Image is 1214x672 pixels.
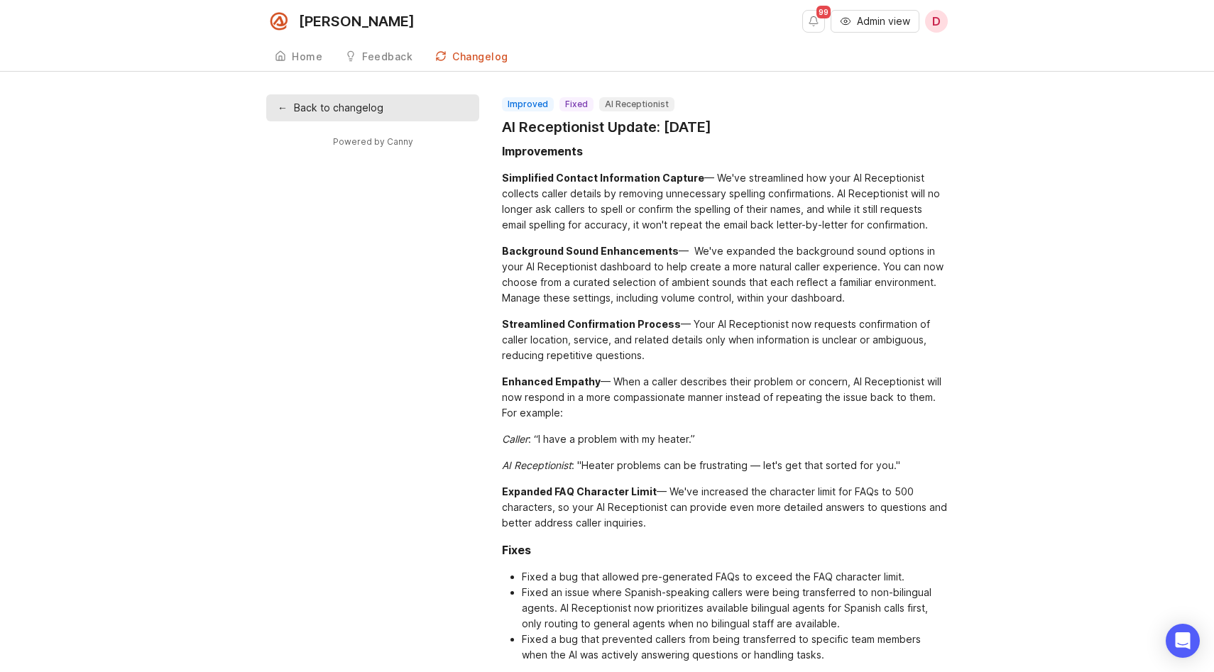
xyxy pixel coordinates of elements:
a: Changelog [427,43,517,72]
div: — We've streamlined how your AI Receptionist collects caller details by removing unnecessary spel... [502,170,948,233]
div: Caller [502,433,528,445]
div: — We've increased the character limit for FAQs to 500 characters, so your AI Receptionist can pro... [502,484,948,531]
div: Expanded FAQ Character Limit [502,485,657,497]
div: Streamlined Confirmation Process [502,318,681,330]
div: ← [278,100,287,116]
div: Feedback [362,52,412,62]
img: Smith.ai logo [266,9,292,34]
div: Home [292,52,322,62]
span: D [932,13,941,30]
div: AI Receptionist [502,459,572,471]
div: : "Heater problems can be frustrating — let's get that sorted for you." [502,458,948,473]
div: Background Sound Enhancements [502,245,679,257]
li: Fixed a bug that prevented callers from being transferred to specific team members when the AI wa... [522,632,948,663]
div: — When a caller describes their problem or concern, AI Receptionist will now respond in a more co... [502,374,948,421]
button: Admin view [831,10,919,33]
a: ←Back to changelog [266,94,479,121]
p: fixed [565,99,588,110]
span: 99 [816,6,831,18]
div: [PERSON_NAME] [299,14,415,28]
div: — Your AI Receptionist now requests confirmation of caller location, service, and related details... [502,316,948,363]
li: Fixed an issue where Spanish-speaking callers were being transferred to non-bilingual agents. AI ... [522,585,948,632]
div: Improvements [502,143,583,160]
div: Fixes [502,541,531,558]
button: Notifications [802,10,825,33]
a: AI Receptionist Update: [DATE] [502,117,711,137]
div: Simplified Contact Information Capture [502,172,704,184]
div: — We've expanded the background sound options in your AI Receptionist dashboard to help create a ... [502,243,948,306]
span: Admin view [857,14,910,28]
p: improved [508,99,548,110]
a: Powered by Canny [331,133,415,150]
button: D [925,10,948,33]
div: Open Intercom Messenger [1166,624,1200,658]
div: Changelog [452,52,508,62]
div: Enhanced Empathy [502,375,601,387]
li: Fixed a bug that allowed pre-generated FAQs to exceed the FAQ character limit. [522,569,948,585]
a: Feedback [337,43,421,72]
div: : “I have a problem with my heater.” [502,431,948,447]
a: Home [266,43,331,72]
p: AI Receptionist [605,99,669,110]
